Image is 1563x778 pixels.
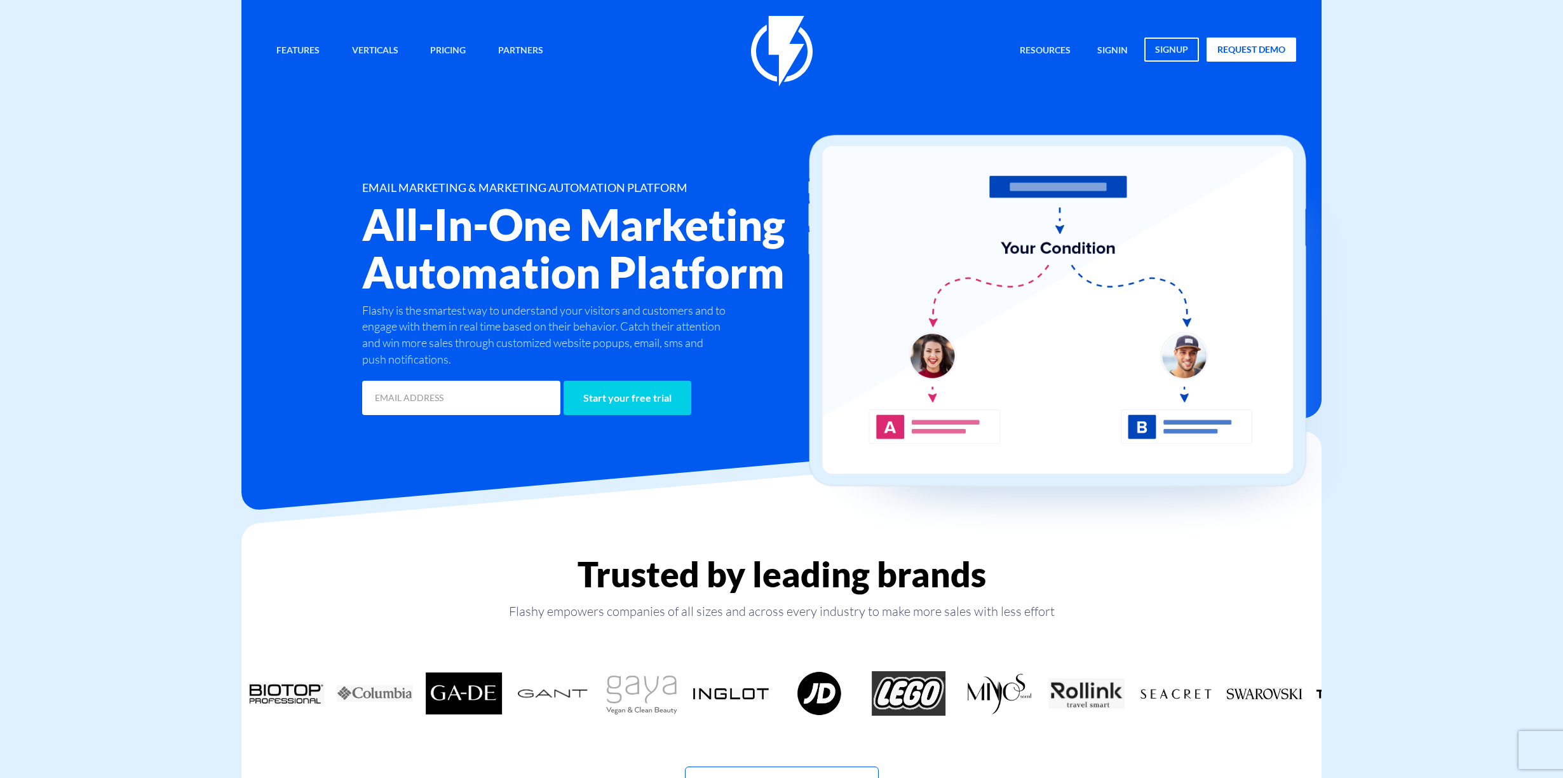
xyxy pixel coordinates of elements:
a: signup [1144,38,1199,62]
a: Features [267,38,329,65]
div: 5 / 18 [508,671,597,716]
a: Partners [489,38,553,65]
a: signin [1088,38,1137,65]
a: Resources [1010,38,1080,65]
div: 6 / 18 [597,671,686,716]
div: 10 / 18 [953,671,1042,716]
div: 13 / 18 [1220,671,1309,716]
p: Flashy empowers companies of all sizes and across every industry to make more sales with less effort [241,603,1322,620]
div: 7 / 18 [686,671,775,716]
div: 8 / 18 [775,671,864,716]
h2: All-In-One Marketing Automation Platform [362,201,858,296]
a: request demo [1207,38,1296,62]
h2: Trusted by leading brands [241,555,1322,594]
input: EMAIL ADDRESS [362,381,560,415]
a: Pricing [421,38,475,65]
div: 14 / 18 [1309,671,1398,716]
p: Flashy is the smartest way to understand your visitors and customers and to engage with them in r... [362,303,729,368]
a: Verticals [342,38,408,65]
div: 9 / 18 [864,671,953,716]
h1: EMAIL MARKETING & MARKETING AUTOMATION PLATFORM [362,182,858,194]
div: 12 / 18 [1131,671,1220,716]
div: 2 / 18 [241,671,330,716]
div: 11 / 18 [1042,671,1131,716]
div: 3 / 18 [330,671,419,716]
div: 4 / 18 [419,671,508,716]
input: Start your free trial [564,381,691,415]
